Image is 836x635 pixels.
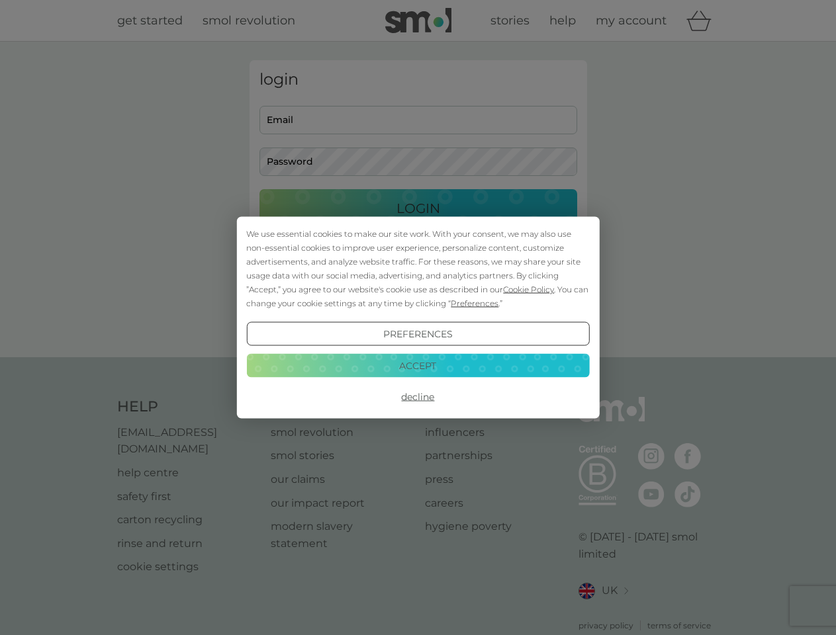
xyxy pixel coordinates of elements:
[246,385,589,409] button: Decline
[236,217,599,419] div: Cookie Consent Prompt
[451,298,498,308] span: Preferences
[246,322,589,346] button: Preferences
[503,284,554,294] span: Cookie Policy
[246,227,589,310] div: We use essential cookies to make our site work. With your consent, we may also use non-essential ...
[246,353,589,377] button: Accept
